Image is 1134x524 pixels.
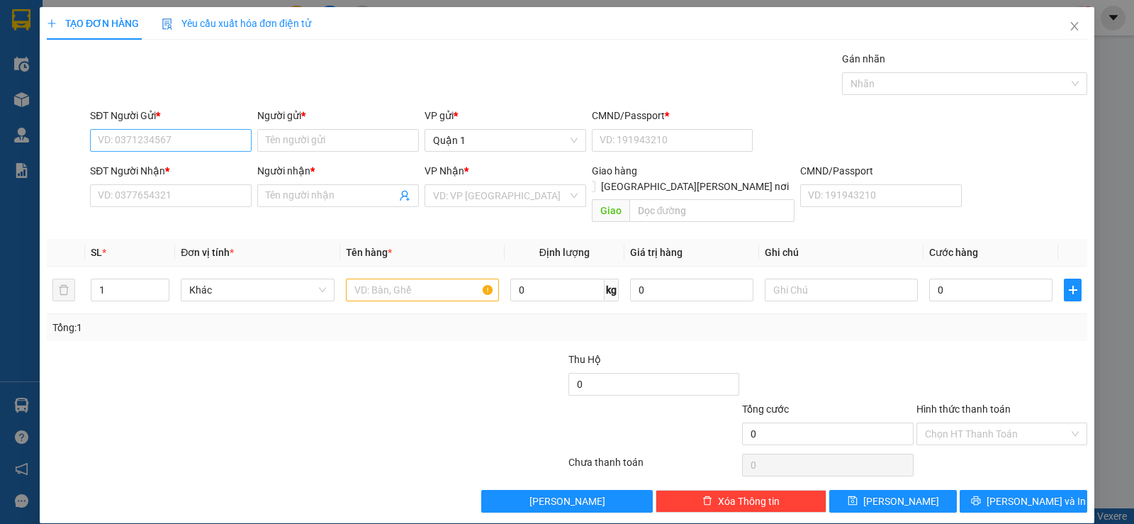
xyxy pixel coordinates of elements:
span: Xóa Thông tin [718,494,780,509]
span: Tên hàng [346,247,392,258]
div: CMND/Passport [592,108,753,123]
img: icon [162,18,173,30]
span: Giá trị hàng [630,247,683,258]
input: Dọc đường [629,199,795,222]
img: logo.jpg [154,18,188,52]
span: Định lượng [539,247,590,258]
span: Giao hàng [592,165,637,177]
span: SL [91,247,102,258]
input: 0 [630,279,753,301]
span: printer [971,496,981,507]
span: save [848,496,858,507]
b: [DOMAIN_NAME] [119,54,195,65]
b: Trà Lan Viên [18,91,52,158]
div: Tổng: 1 [52,320,439,335]
div: Chưa thanh toán [567,455,741,479]
div: SĐT Người Gửi [90,108,252,123]
span: Giao [592,199,629,222]
button: plus [1064,279,1082,301]
span: VP Nhận [425,165,464,177]
span: Đơn vị tính [181,247,234,258]
span: delete [702,496,712,507]
label: Gán nhãn [842,53,885,65]
span: Thu Hộ [568,354,601,365]
span: Tổng cước [742,403,789,415]
span: user-add [399,190,410,201]
button: deleteXóa Thông tin [656,490,826,513]
span: [GEOGRAPHIC_DATA][PERSON_NAME] nơi [595,179,795,194]
div: SĐT Người Nhận [90,163,252,179]
button: [PERSON_NAME] [481,490,652,513]
th: Ghi chú [759,239,924,267]
span: plus [47,18,57,28]
li: (c) 2017 [119,67,195,85]
span: [PERSON_NAME] và In [987,494,1086,509]
input: VD: Bàn, Ghế [346,279,499,301]
button: printer[PERSON_NAME] và In [960,490,1087,513]
span: Cước hàng [929,247,978,258]
span: TẠO ĐƠN HÀNG [47,18,139,29]
span: Quận 1 [433,130,578,151]
span: [PERSON_NAME] [863,494,939,509]
label: Hình thức thanh toán [916,403,1011,415]
span: [PERSON_NAME] [529,494,605,509]
div: Người nhận [257,163,419,179]
input: Ghi Chú [765,279,918,301]
div: Người gửi [257,108,419,123]
span: plus [1065,284,1081,296]
button: Close [1055,7,1094,47]
span: Khác [189,279,325,301]
div: VP gửi [425,108,586,123]
span: kg [605,279,619,301]
button: delete [52,279,75,301]
span: close [1069,21,1080,32]
div: CMND/Passport [800,163,962,179]
b: Trà Lan Viên - Gửi khách hàng [87,21,140,161]
button: save[PERSON_NAME] [829,490,957,513]
span: Yêu cầu xuất hóa đơn điện tử [162,18,311,29]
